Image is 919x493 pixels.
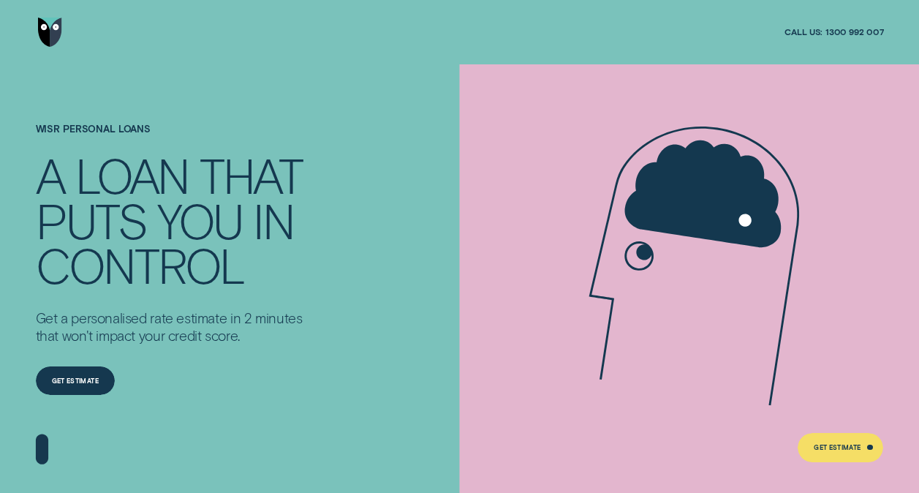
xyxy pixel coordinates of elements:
[157,198,242,244] div: YOU
[798,433,883,462] a: Get Estimate
[75,153,189,198] div: LOAN
[253,198,294,244] div: IN
[36,309,316,345] p: Get a personalised rate estimate in 2 minutes that won't impact your credit score.
[36,198,146,244] div: PUTS
[36,153,64,198] div: A
[784,26,883,37] a: Call us:1300 992 007
[825,26,884,37] span: 1300 992 007
[36,153,316,288] h4: A LOAN THAT PUTS YOU IN CONTROL
[38,18,62,47] img: Wisr
[36,243,244,288] div: CONTROL
[200,153,302,198] div: THAT
[36,124,316,153] h1: Wisr Personal Loans
[784,26,822,37] span: Call us:
[36,366,115,396] a: Get Estimate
